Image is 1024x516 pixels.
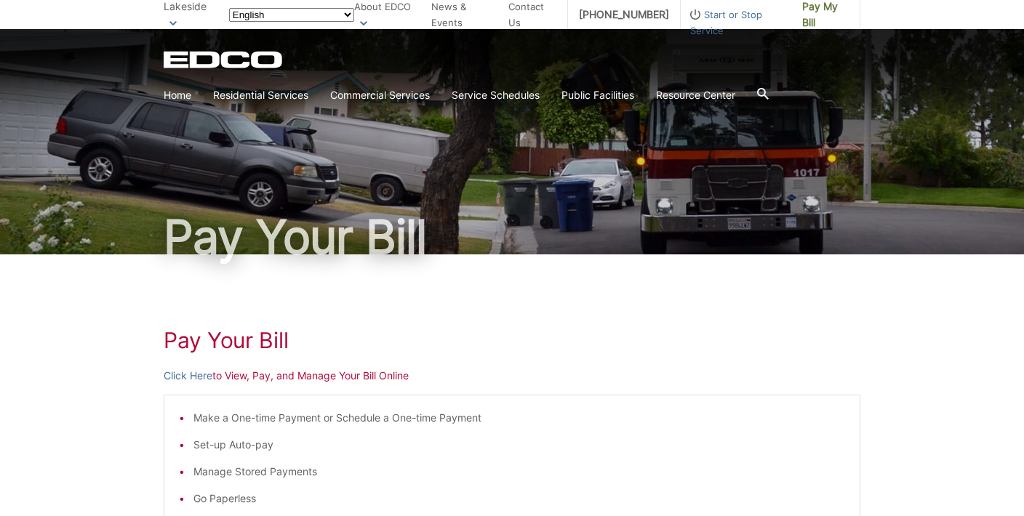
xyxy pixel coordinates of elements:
a: Service Schedules [452,87,540,103]
li: Set-up Auto-pay [193,437,845,453]
a: Click Here [164,368,212,384]
a: Resource Center [656,87,735,103]
li: Manage Stored Payments [193,464,845,480]
a: Home [164,87,191,103]
a: Commercial Services [330,87,430,103]
a: Public Facilities [561,87,634,103]
p: to View, Pay, and Manage Your Bill Online [164,368,860,384]
h1: Pay Your Bill [164,214,860,260]
a: EDCD logo. Return to the homepage. [164,51,284,68]
select: Select a language [229,8,354,22]
h1: Pay Your Bill [164,327,860,353]
a: Residential Services [213,87,308,103]
li: Make a One-time Payment or Schedule a One-time Payment [193,410,845,426]
li: Go Paperless [193,491,845,507]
